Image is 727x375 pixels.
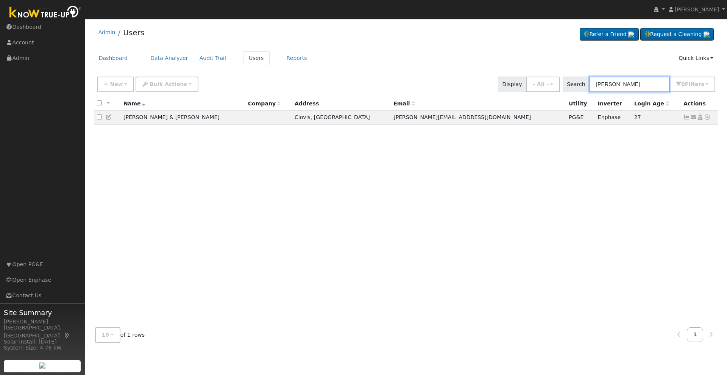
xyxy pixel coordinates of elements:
[39,362,45,369] img: retrieve
[6,4,85,21] img: Know True-Up
[634,100,669,107] span: Days since last login
[95,327,145,343] span: of 1 rows
[102,332,109,338] span: 10
[687,327,704,342] a: 1
[393,100,415,107] span: Email
[292,111,391,125] td: Clovis, [GEOGRAPHIC_DATA]
[640,28,714,41] a: Request a Cleaning
[194,51,232,65] a: Audit Trail
[4,324,81,340] div: [GEOGRAPHIC_DATA], [GEOGRAPHIC_DATA]
[123,100,146,107] span: Name
[569,114,583,120] span: PG&E
[4,344,81,352] div: System Size: 4.76 kW
[95,327,120,343] button: 10
[4,318,81,326] div: [PERSON_NAME]
[598,114,621,120] span: Enphase
[106,114,112,120] a: Edit User
[675,6,719,13] span: [PERSON_NAME]
[97,77,134,92] button: New
[243,51,270,65] a: Users
[93,51,134,65] a: Dashboard
[121,111,245,125] td: [PERSON_NAME] & [PERSON_NAME]
[580,28,639,41] a: Refer a Friend
[685,81,704,87] span: Filter
[683,100,715,108] div: Actions
[704,31,710,38] img: retrieve
[498,77,526,92] span: Display
[634,114,641,120] span: 09/11/2025 10:39:18 AM
[598,100,629,108] div: Inverter
[98,29,115,35] a: Admin
[64,333,70,339] a: Map
[4,338,81,346] div: Solar Install: [DATE]
[628,31,634,38] img: retrieve
[569,100,593,108] div: Utility
[393,114,531,120] span: [PERSON_NAME][EMAIL_ADDRESS][DOMAIN_NAME]
[589,77,669,92] input: Search
[295,100,388,108] div: Address
[526,77,560,92] button: - All -
[281,51,313,65] a: Reports
[110,81,123,87] span: New
[669,77,715,92] button: 0Filters
[123,28,144,37] a: Users
[690,113,697,121] a: syndi.day671@gmail.com
[145,51,194,65] a: Data Analyzer
[701,81,704,87] span: s
[683,114,690,120] a: Show Graph
[673,51,719,65] a: Quick Links
[704,113,711,121] a: Other actions
[136,77,198,92] button: Bulk Actions
[697,114,704,120] a: Login As
[4,308,81,318] span: Site Summary
[150,81,187,87] span: Bulk Actions
[563,77,590,92] span: Search
[248,100,281,107] span: Company name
